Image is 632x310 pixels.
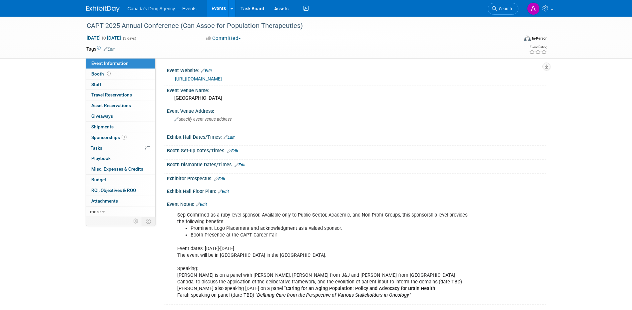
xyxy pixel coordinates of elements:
[91,61,129,66] span: Event Information
[84,20,508,32] div: CAPT 2025 Annual Conference (Can Assoc for Population Therapeutics)
[90,209,101,214] span: more
[91,156,111,161] span: Playbook
[122,135,127,140] span: 1
[167,132,546,141] div: Exhibit Hall Dates/Times:
[142,217,155,226] td: Toggle Event Tabs
[86,122,155,132] a: Shipments
[91,124,114,129] span: Shipments
[86,58,155,69] a: Event Information
[173,209,473,302] div: Sep Confirmed as a ruby-level sponsor. Available only to Public Sector, Academic, and Non-Profit ...
[527,2,540,15] img: Andrea Tiwari
[196,202,207,207] a: Edit
[91,82,101,87] span: Staff
[91,166,143,172] span: Misc. Expenses & Credits
[167,160,546,168] div: Booth Dismantle Dates/Times:
[524,36,531,41] img: Format-Inperson.png
[91,135,127,140] span: Sponsorships
[91,188,136,193] span: ROI, Objectives & ROO
[191,232,469,238] li: Booth Presence at the CAPT Career Fair
[201,69,212,73] a: Edit
[104,47,115,52] a: Edit
[86,69,155,79] a: Booth
[167,199,546,208] div: Event Notes:
[101,35,107,41] span: to
[86,164,155,174] a: Misc. Expenses & Credits
[86,35,121,41] span: [DATE] [DATE]
[86,111,155,121] a: Giveaways
[128,6,197,11] span: Canada's Drug Agency — Events
[86,90,155,100] a: Travel Reservations
[91,177,106,182] span: Budget
[86,196,155,206] a: Attachments
[172,93,541,103] div: [GEOGRAPHIC_DATA]
[86,185,155,196] a: ROI, Objectives & ROO
[218,189,229,194] a: Edit
[214,177,225,181] a: Edit
[204,35,244,42] button: Committed
[167,146,546,154] div: Booth Set-up Dates/Times:
[91,113,113,119] span: Giveaways
[91,198,118,204] span: Attachments
[488,3,518,15] a: Search
[167,85,546,94] div: Event Venue Name:
[167,66,546,74] div: Event Website:
[175,76,222,81] a: [URL][DOMAIN_NAME]
[497,6,512,11] span: Search
[91,71,112,77] span: Booth
[86,207,155,217] a: more
[130,217,142,226] td: Personalize Event Tab Strip
[174,117,232,122] span: Specify event venue address
[191,225,469,232] li: Prominent Logo Placement and acknowledgment as a valued sponsor.
[167,186,546,195] div: Exhibit Hall Floor Plan:
[167,106,546,114] div: Event Venue Address:
[122,36,136,41] span: (3 days)
[167,174,546,182] div: Exhibitor Prospectus:
[86,132,155,143] a: Sponsorships1
[91,103,131,108] span: Asset Reservations
[479,35,548,45] div: Event Format
[224,135,235,140] a: Edit
[86,143,155,153] a: Tasks
[91,92,132,97] span: Travel Reservations
[532,36,547,41] div: In-Person
[106,71,112,76] span: Booth not reserved yet
[227,149,238,153] a: Edit
[86,46,115,52] td: Tags
[286,286,435,291] b: Caring for an Aging Population: Policy and Advocacy for Brain Health
[86,175,155,185] a: Budget
[86,100,155,111] a: Asset Reservations
[86,6,120,12] img: ExhibitDay
[529,46,547,49] div: Event Rating
[257,292,411,298] i: Defining Cure from the Perspective of Various Stakeholders in Oncology”
[91,145,102,151] span: Tasks
[86,153,155,164] a: Playbook
[86,79,155,90] a: Staff
[235,163,246,167] a: Edit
